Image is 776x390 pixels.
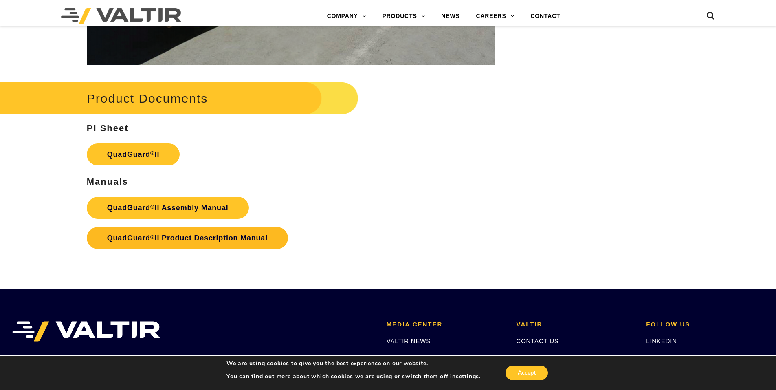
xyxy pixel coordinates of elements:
a: PRODUCTS [374,8,433,24]
sup: ® [150,150,155,156]
a: COMPANY [319,8,374,24]
a: LINKEDIN [646,337,677,344]
sup: ® [150,204,155,210]
img: Valtir [61,8,181,24]
h2: MEDIA CENTER [387,321,504,328]
h2: FOLLOW US [646,321,764,328]
strong: QuadGuard II Product Description Manual [107,234,268,242]
a: QuadGuard®II Product Description Manual [87,227,288,249]
a: VALTIR NEWS [387,337,431,344]
a: CONTACT US [517,337,559,344]
h2: VALTIR [517,321,634,328]
button: settings [456,373,479,380]
a: CAREERS [468,8,523,24]
strong: QuadGuard II Assembly Manual [107,204,229,212]
a: NEWS [433,8,468,24]
a: TWITTER [646,353,675,360]
p: You can find out more about which cookies we are using or switch them off in . [226,373,481,380]
a: QuadGuard®II Assembly Manual [87,197,249,219]
a: CAREERS [517,353,548,360]
img: VALTIR [12,321,160,342]
a: QuadGuard®II [87,143,180,165]
strong: Manuals [87,176,128,187]
a: CONTACT [522,8,568,24]
a: ONLINE TRAINING [387,353,445,360]
button: Accept [506,366,548,380]
sup: ® [150,234,155,240]
strong: PI Sheet [87,123,129,133]
p: We are using cookies to give you the best experience on our website. [226,360,481,367]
